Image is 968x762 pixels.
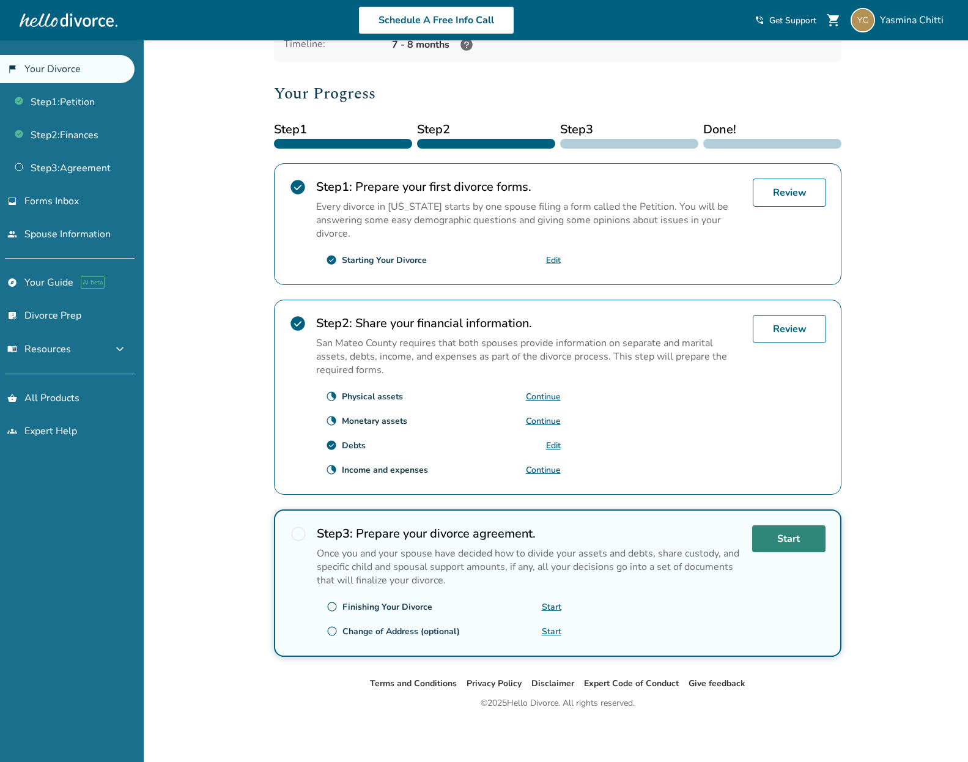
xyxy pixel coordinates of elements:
a: phone_in_talkGet Support [755,15,816,26]
span: check_circle [289,315,306,332]
span: groups [7,426,17,436]
span: radio_button_unchecked [327,601,338,612]
span: clock_loader_40 [326,391,337,402]
div: Finishing Your Divorce [342,601,432,613]
span: Forms Inbox [24,194,79,208]
a: Privacy Policy [467,678,522,689]
a: Review [753,179,826,207]
h2: Your Progress [274,81,841,106]
div: Physical assets [342,391,403,402]
div: Timeline: [284,37,382,52]
span: people [7,229,17,239]
div: © 2025 Hello Divorce. All rights reserved. [481,696,635,711]
p: Once you and your spouse have decided how to divide your assets and debts, share custody, and spe... [317,547,742,587]
span: menu_book [7,344,17,354]
span: shopping_basket [7,393,17,403]
a: Continue [526,415,561,427]
span: radio_button_unchecked [327,626,338,637]
a: Schedule A Free Info Call [358,6,514,34]
strong: Step 3 : [317,525,353,542]
h2: Prepare your divorce agreement. [317,525,742,542]
li: Give feedback [689,676,745,691]
div: Income and expenses [342,464,428,476]
a: Start [542,601,561,613]
div: 7 - 8 months [392,37,832,52]
strong: Step 2 : [316,315,352,331]
span: expand_more [113,342,127,357]
div: Change of Address (optional) [342,626,460,637]
li: Disclaimer [531,676,574,691]
div: Monetary assets [342,415,407,427]
a: Expert Code of Conduct [584,678,679,689]
a: Start [542,626,561,637]
p: San Mateo County requires that both spouses provide information on separate and marital assets, d... [316,336,743,377]
span: list_alt_check [7,311,17,320]
span: Get Support [769,15,816,26]
span: clock_loader_40 [326,415,337,426]
a: Start [752,525,826,552]
span: check_circle [326,254,337,265]
span: Step 2 [417,120,555,139]
span: clock_loader_40 [326,464,337,475]
p: Every divorce in [US_STATE] starts by one spouse filing a form called the Petition. You will be a... [316,200,743,240]
a: Continue [526,464,561,476]
a: Edit [546,440,561,451]
img: yasmina@rety.org [851,8,875,32]
span: check_circle [326,440,337,451]
div: Starting Your Divorce [342,254,427,266]
span: explore [7,278,17,287]
span: Step 3 [560,120,698,139]
span: shopping_cart [826,13,841,28]
strong: Step 1 : [316,179,352,195]
span: phone_in_talk [755,15,764,25]
span: Yasmina Chitti [880,13,948,27]
a: Continue [526,391,561,402]
iframe: Chat Widget [907,703,968,762]
span: Resources [7,342,71,356]
span: check_circle [289,179,306,196]
h2: Share your financial information. [316,315,743,331]
a: Edit [546,254,561,266]
div: Debts [342,440,366,451]
span: flag_2 [7,64,17,74]
span: Step 1 [274,120,412,139]
a: Review [753,315,826,343]
span: Done! [703,120,841,139]
span: AI beta [81,276,105,289]
h2: Prepare your first divorce forms. [316,179,743,195]
a: Terms and Conditions [370,678,457,689]
span: radio_button_unchecked [290,525,307,542]
span: inbox [7,196,17,206]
